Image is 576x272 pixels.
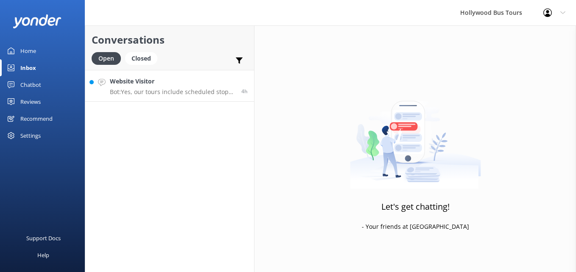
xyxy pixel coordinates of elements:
[20,59,36,76] div: Inbox
[92,52,121,65] div: Open
[20,42,36,59] div: Home
[85,70,254,102] a: Website VisitorBot:Yes, our tours include scheduled stops at various points of interest where you...
[92,32,248,48] h2: Conversations
[110,88,235,96] p: Bot: Yes, our tours include scheduled stops at various points of interest where you can step off ...
[20,127,41,144] div: Settings
[350,83,481,189] img: artwork of a man stealing a conversation from at giant smartphone
[381,200,450,214] h3: Let's get chatting!
[92,53,125,63] a: Open
[20,110,53,127] div: Recommend
[37,247,49,264] div: Help
[125,53,162,63] a: Closed
[125,52,157,65] div: Closed
[110,77,235,86] h4: Website Visitor
[241,88,248,95] span: Sep 02 2025 04:32am (UTC -07:00) America/Tijuana
[13,14,62,28] img: yonder-white-logo.png
[20,76,41,93] div: Chatbot
[20,93,41,110] div: Reviews
[362,222,469,231] p: - Your friends at [GEOGRAPHIC_DATA]
[26,230,61,247] div: Support Docs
